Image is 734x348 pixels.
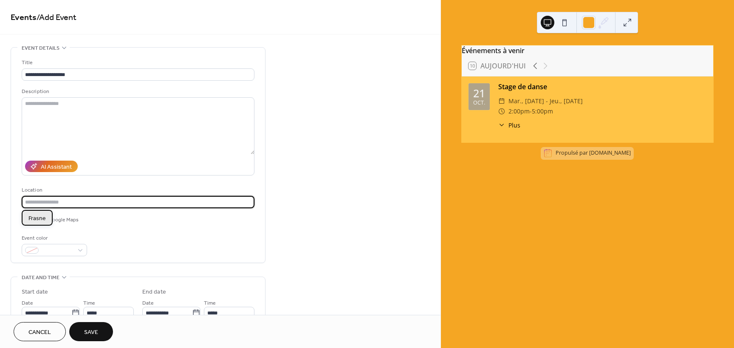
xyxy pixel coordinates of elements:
[22,87,253,96] div: Description
[556,150,631,157] div: Propulsé par
[508,106,530,116] span: 2:00pm
[508,96,583,106] span: mar., [DATE] - jeu., [DATE]
[14,322,66,341] button: Cancel
[28,328,51,337] span: Cancel
[473,100,485,106] div: oct.
[532,106,553,116] span: 5:00pm
[22,44,59,53] span: Event details
[22,234,85,243] div: Event color
[22,288,48,297] div: Start date
[530,106,532,116] span: -
[498,82,706,92] div: Stage de danse
[508,121,520,130] span: Plus
[142,299,154,308] span: Date
[589,150,631,157] a: [DOMAIN_NAME]
[25,161,78,172] button: AI Assistant
[22,58,253,67] div: Title
[462,45,713,56] div: Événements à venir
[32,215,79,224] span: Link to Google Maps
[22,299,33,308] span: Date
[84,328,98,337] span: Save
[11,9,37,26] a: Events
[498,121,520,130] button: ​Plus
[22,273,59,282] span: Date and time
[498,121,505,130] div: ​
[498,96,505,106] div: ​
[41,163,72,172] div: AI Assistant
[473,88,485,99] div: 21
[498,106,505,116] div: ​
[28,214,46,223] span: Frasne
[142,288,166,297] div: End date
[22,186,253,195] div: Location
[83,299,95,308] span: Time
[37,9,76,26] span: / Add Event
[204,299,216,308] span: Time
[69,322,113,341] button: Save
